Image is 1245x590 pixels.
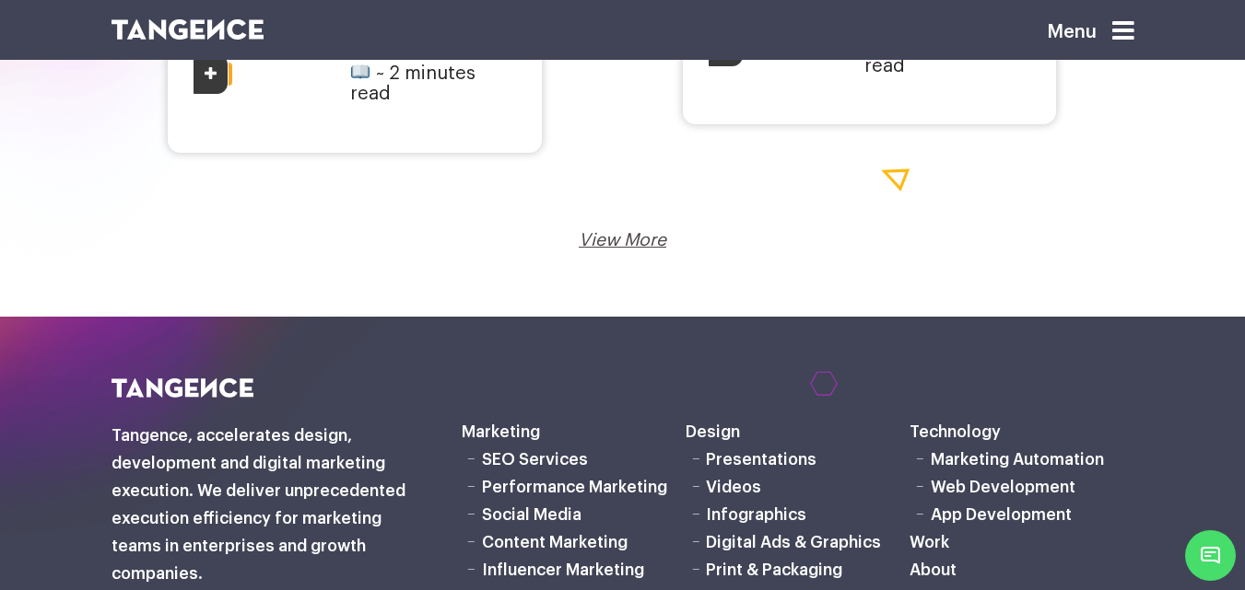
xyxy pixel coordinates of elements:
a: Print & Packaging [706,561,842,578]
a: Social Media [482,506,581,523]
a: Performance Marketing [482,479,667,495]
span: Chat Widget [1185,530,1236,581]
span: ~ [376,64,384,83]
a: Work [910,534,949,550]
a: Infographics [706,506,806,523]
a: Videos [706,479,761,495]
a: Influencer Marketing [482,561,644,578]
a: View More [579,231,666,249]
a: Marketing Automation [931,451,1104,468]
h6: Design [686,418,910,445]
a: App Development [931,506,1072,523]
img: logo SVG [112,19,264,40]
h6: Tangence, accelerates design, development and digital marketing execution. We deliver unprecedent... [112,422,434,587]
span: minutes read [864,37,990,75]
a: Presentations [706,451,816,468]
a: Web Development [931,479,1075,495]
h6: Technology [910,418,1133,445]
a: SEO Services [482,451,588,468]
a: About [910,561,957,578]
a: Digital Ads & Graphics [706,534,881,550]
h6: Marketing [462,418,686,445]
img: 📖 [351,63,370,81]
span: minutes read [350,64,476,103]
a: Content Marketing [482,534,628,550]
span: 2 [389,64,400,83]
